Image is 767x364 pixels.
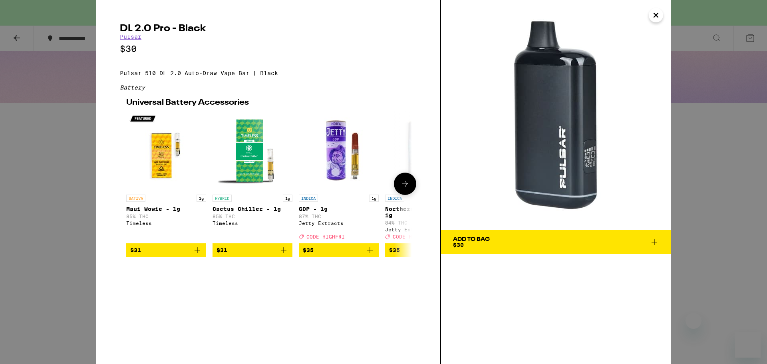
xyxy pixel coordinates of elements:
[126,206,206,212] p: Maui Wowie - 1g
[393,234,431,239] span: CODE HIGHFRI
[299,221,379,226] div: Jetty Extracts
[126,221,206,226] div: Timeless
[453,242,464,248] span: $30
[197,195,206,202] p: 1g
[385,111,465,243] a: Open page for Northern Lights #5 - 1g from Jetty Extracts
[385,220,465,225] p: 84% THC
[299,243,379,257] button: Add to bag
[126,195,145,202] p: SATIVA
[369,195,379,202] p: 1g
[299,214,379,219] p: 87% THC
[299,111,379,191] img: Jetty Extracts - GDP - 1g
[453,237,490,242] div: Add To Bag
[385,206,465,219] p: Northern Lights #5 - 1g
[130,247,141,253] span: $31
[649,8,663,22] button: Close
[120,34,141,40] a: Pulsar
[686,313,701,329] iframe: Close message
[299,195,318,202] p: INDICA
[213,214,292,219] p: 85% THC
[385,227,465,232] div: Jetty Extracts
[306,234,345,239] span: CODE HIGHFRI
[389,247,400,253] span: $35
[213,195,232,202] p: HYBRID
[283,195,292,202] p: 1g
[213,111,292,243] a: Open page for Cactus Chiller - 1g from Timeless
[126,99,410,107] h2: Universal Battery Accessories
[735,332,761,358] iframe: Button to launch messaging window
[385,111,465,191] img: Jetty Extracts - Northern Lights #5 - 1g
[120,44,416,54] p: $30
[120,84,416,91] div: Battery
[441,230,671,254] button: Add To Bag$30
[120,24,416,34] h2: DL 2.0 Pro - Black
[213,206,292,212] p: Cactus Chiller - 1g
[120,70,416,76] p: Pulsar 510 DL 2.0 Auto-Draw Vape Bar | Black
[126,243,206,257] button: Add to bag
[385,243,465,257] button: Add to bag
[213,221,292,226] div: Timeless
[126,214,206,219] p: 85% THC
[213,111,292,191] img: Timeless - Cactus Chiller - 1g
[303,247,314,253] span: $35
[217,247,227,253] span: $31
[213,243,292,257] button: Add to bag
[126,111,206,191] img: Timeless - Maui Wowie - 1g
[385,195,404,202] p: INDICA
[299,206,379,212] p: GDP - 1g
[126,111,206,243] a: Open page for Maui Wowie - 1g from Timeless
[299,111,379,243] a: Open page for GDP - 1g from Jetty Extracts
